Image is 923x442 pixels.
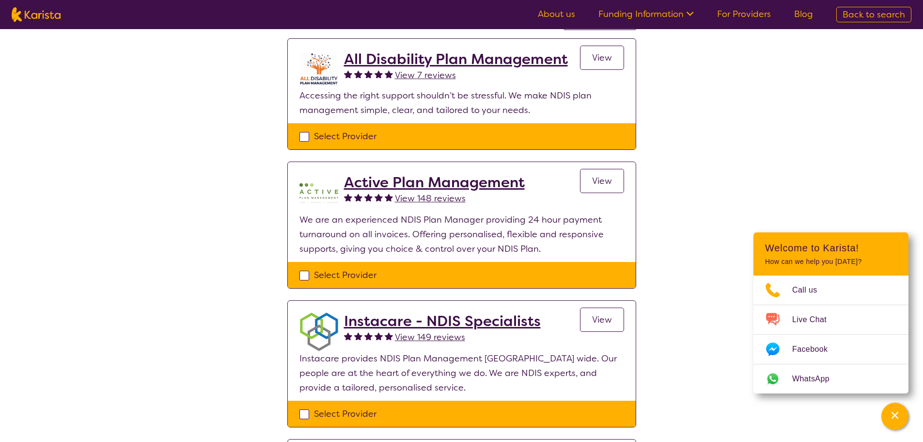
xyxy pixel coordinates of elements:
[375,70,383,78] img: fullstar
[717,8,771,20] a: For Providers
[765,258,897,266] p: How can we help you [DATE]?
[354,70,362,78] img: fullstar
[580,308,624,332] a: View
[580,169,624,193] a: View
[592,175,612,187] span: View
[538,8,575,20] a: About us
[299,312,338,351] img: obkhna0zu27zdd4ubuus.png
[385,332,393,340] img: fullstar
[344,50,568,68] a: All Disability Plan Management
[598,8,694,20] a: Funding Information
[385,70,393,78] img: fullstar
[395,331,465,343] span: View 149 reviews
[395,191,466,206] a: View 148 reviews
[753,364,908,393] a: Web link opens in a new tab.
[395,68,456,82] a: View 7 reviews
[592,314,612,326] span: View
[794,8,813,20] a: Blog
[385,193,393,201] img: fullstar
[299,174,338,213] img: pypzb5qm7jexfhutod0x.png
[375,332,383,340] img: fullstar
[395,193,466,204] span: View 148 reviews
[753,276,908,393] ul: Choose channel
[299,88,624,117] p: Accessing the right support shouldn’t be stressful. We make NDIS plan management simple, clear, a...
[364,332,373,340] img: fullstar
[344,312,541,330] a: Instacare - NDIS Specialists
[792,372,841,386] span: WhatsApp
[792,342,839,357] span: Facebook
[12,7,61,22] img: Karista logo
[344,174,525,191] a: Active Plan Management
[354,332,362,340] img: fullstar
[364,70,373,78] img: fullstar
[792,312,838,327] span: Live Chat
[354,193,362,201] img: fullstar
[299,351,624,395] p: Instacare provides NDIS Plan Management [GEOGRAPHIC_DATA] wide. Our people are at the heart of ev...
[580,46,624,70] a: View
[299,50,338,88] img: at5vqv0lot2lggohlylh.jpg
[836,7,911,22] a: Back to search
[843,9,905,20] span: Back to search
[792,283,829,297] span: Call us
[592,52,612,64] span: View
[881,403,908,430] button: Channel Menu
[344,332,352,340] img: fullstar
[344,70,352,78] img: fullstar
[299,213,624,256] p: We are an experienced NDIS Plan Manager providing 24 hour payment turnaround on all invoices. Off...
[765,242,897,254] h2: Welcome to Karista!
[753,232,908,393] div: Channel Menu
[344,193,352,201] img: fullstar
[395,330,465,344] a: View 149 reviews
[364,193,373,201] img: fullstar
[395,69,456,81] span: View 7 reviews
[375,193,383,201] img: fullstar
